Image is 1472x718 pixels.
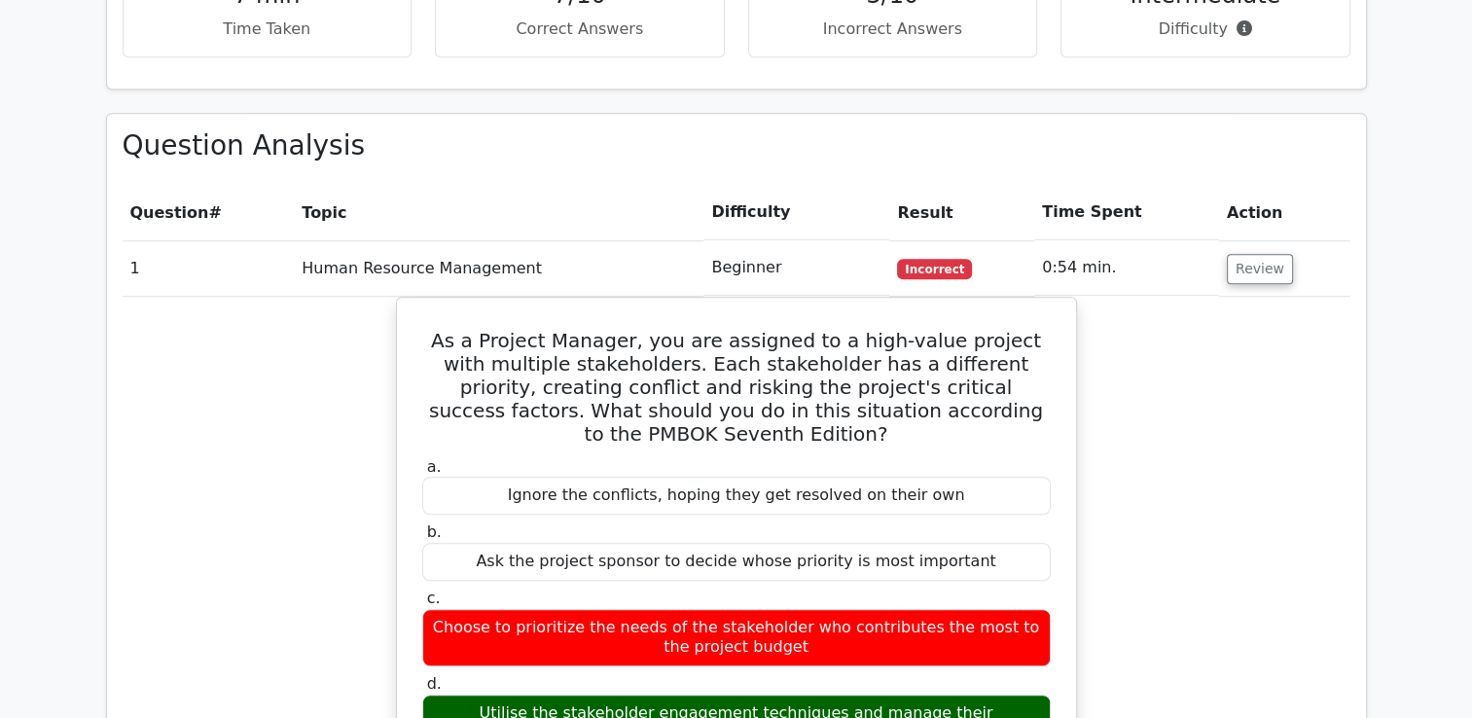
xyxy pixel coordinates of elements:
[427,589,441,607] span: c.
[1034,185,1219,240] th: Time Spent
[897,259,972,278] span: Incorrect
[765,18,1022,41] p: Incorrect Answers
[130,203,209,222] span: Question
[427,457,442,476] span: a.
[420,329,1053,446] h5: As a Project Manager, you are assigned to a high-value project with multiple stakeholders. Each s...
[427,522,442,541] span: b.
[422,477,1051,515] div: Ignore the conflicts, hoping they get resolved on their own
[123,129,1350,162] h3: Question Analysis
[703,185,889,240] th: Difficulty
[451,18,708,41] p: Correct Answers
[427,674,442,693] span: d.
[1219,185,1350,240] th: Action
[422,609,1051,667] div: Choose to prioritize the needs of the stakeholder who contributes the most to the project budget
[703,240,889,296] td: Beginner
[123,185,295,240] th: #
[1034,240,1219,296] td: 0:54 min.
[123,240,295,296] td: 1
[422,543,1051,581] div: Ask the project sponsor to decide whose priority is most important
[139,18,396,41] p: Time Taken
[889,185,1034,240] th: Result
[294,185,703,240] th: Topic
[1077,18,1334,41] p: Difficulty
[294,240,703,296] td: Human Resource Management
[1227,254,1293,284] button: Review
